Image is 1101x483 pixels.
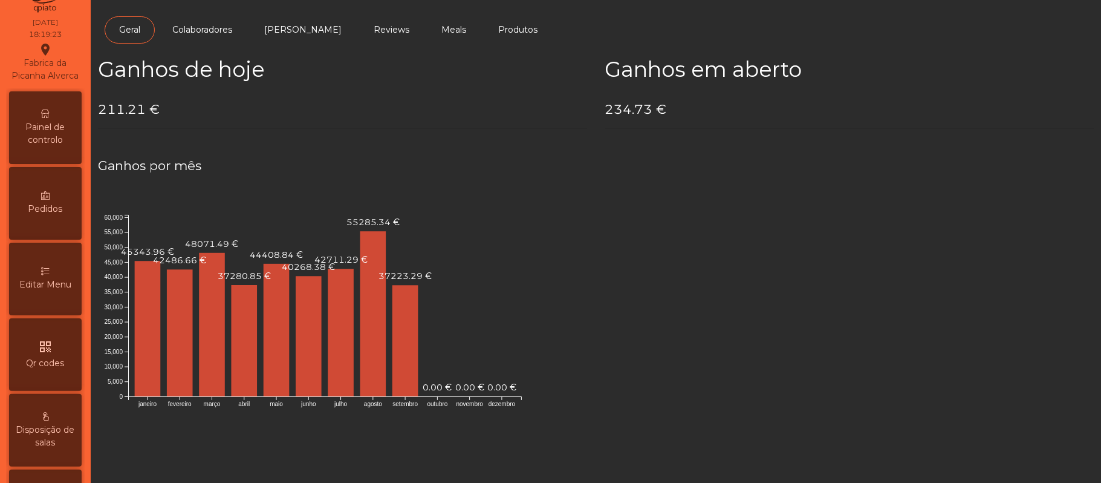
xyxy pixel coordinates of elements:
i: location_on [38,42,53,57]
text: 45343.96 € [121,246,174,257]
text: 0.00 € [455,382,484,393]
span: Editar Menu [19,278,71,291]
div: [DATE] [33,17,58,28]
text: 42711.29 € [314,254,368,265]
text: janeiro [138,401,157,407]
text: novembro [456,401,484,407]
h2: Ganhos em aberto [605,57,1094,82]
text: 15,000 [104,349,123,355]
a: Geral [105,16,155,44]
h2: Ganhos de hoje [98,57,587,82]
text: abril [238,401,250,407]
text: 55,000 [104,229,123,235]
span: Painel de controlo [12,121,79,146]
text: agosto [364,401,382,407]
text: março [204,401,221,407]
text: 48071.49 € [186,238,239,249]
text: 45,000 [104,259,123,266]
a: Reviews [359,16,424,44]
text: 0.00 € [423,382,452,393]
h4: 234.73 € [605,100,1094,119]
text: junho [300,401,316,407]
text: setembro [392,401,418,407]
text: 20,000 [104,333,123,340]
text: 30,000 [104,304,123,310]
text: 35,000 [104,289,123,295]
h4: Ganhos por mês [98,157,1094,175]
text: 40268.38 € [282,261,335,272]
text: 37280.85 € [218,271,271,281]
a: Colaboradores [158,16,247,44]
text: 10,000 [104,363,123,370]
a: Produtos [484,16,552,44]
text: julho [334,401,348,407]
span: Qr codes [27,357,65,370]
a: Meals [427,16,481,44]
i: qr_code [38,340,53,354]
text: 37223.29 € [378,271,432,281]
h4: 211.21 € [98,100,587,119]
text: 44408.84 € [250,249,303,260]
text: 42486.66 € [153,255,206,266]
text: maio [270,401,283,407]
span: Pedidos [28,203,63,215]
text: fevereiro [168,401,192,407]
text: 50,000 [104,244,123,251]
text: 0.00 € [487,382,516,393]
text: 60,000 [104,214,123,221]
a: [PERSON_NAME] [250,16,356,44]
text: outubro [427,401,448,407]
text: 25,000 [104,318,123,325]
text: 0 [119,393,123,400]
div: Fabrica da Picanha Alverca [10,42,81,82]
text: dezembro [489,401,516,407]
text: 40,000 [104,274,123,280]
text: 55285.34 € [346,217,400,228]
span: Disposição de salas [12,424,79,449]
div: 18:19:23 [29,29,62,40]
text: 5,000 [108,378,123,385]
